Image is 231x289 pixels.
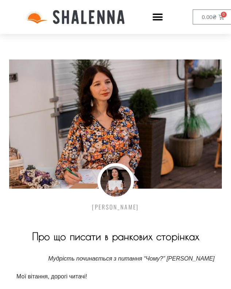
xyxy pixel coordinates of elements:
div: Перемикач меню [150,9,166,25]
h4: [PERSON_NAME] [9,203,222,211]
span: ₴ [212,14,217,20]
img: Picture of Антоніна Шаленна [97,163,134,200]
p: Мої вітання, дорогі читачі! [16,270,215,283]
bdi: 0.00 [202,14,217,20]
span: 0 [221,12,227,18]
h1: Про що писати в ранкових сторінках [9,231,222,242]
em: Мудрість починається з питання “Чому?” [PERSON_NAME] [48,255,215,262]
